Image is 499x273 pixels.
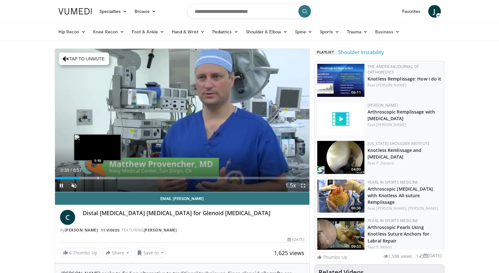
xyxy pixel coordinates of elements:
[55,179,68,192] button: Pause
[376,160,394,166] a: P. Denard
[58,8,92,14] img: VuMedi Logo
[368,218,418,223] a: PEARL in Sports Medicine
[55,192,310,205] a: Email [PERSON_NAME]
[317,103,364,136] img: video_placeholder_short.svg
[60,248,100,258] a: 6 Thumbs Up
[317,64,364,97] a: 06:11
[55,25,90,38] a: Hip Recon
[208,25,242,38] a: Pediatrics
[368,82,441,88] div: Feat.
[187,4,313,19] input: Search topics, interventions
[368,206,441,211] div: Feat.
[83,210,305,217] h4: Distal [MEDICAL_DATA] [MEDICAL_DATA] for Glenoid [MEDICAL_DATA]
[89,25,128,38] a: Knee Recon
[287,237,304,242] div: [DATE]
[134,248,166,258] button: Save to
[343,25,372,38] a: Trauma
[69,250,72,256] span: 6
[424,252,442,259] li: [DATE]
[314,252,350,262] a: Thumbs Up
[416,253,419,259] span: 1
[338,48,384,56] a: Shoulder Instability
[317,180,364,213] a: 06:36
[297,179,309,192] button: Fullscreen
[368,141,430,146] a: [US_STATE] Shoulder Institute
[144,227,177,233] a: [PERSON_NAME]
[349,244,363,249] span: 09:53
[131,5,160,18] a: Browse
[317,141,364,174] a: 04:09
[96,5,131,18] a: Specialties
[128,25,168,38] a: Foot & Ankle
[61,168,69,173] span: 0:39
[384,253,412,260] li: 1,598 views
[368,103,398,108] a: [PERSON_NAME]
[317,218,364,251] img: 32993678-a1de-4cc3-8951-06c516818db1.150x105_q85_crop-smart_upscale.jpg
[368,122,441,128] div: Feat.
[376,206,407,211] a: [PERSON_NAME],
[368,244,441,250] div: Feat.
[65,227,98,233] a: [PERSON_NAME]
[59,53,109,65] button: Tap to unmute
[317,218,364,251] a: 09:53
[376,122,406,127] a: [PERSON_NAME]
[71,168,72,173] span: /
[103,248,132,258] button: Share
[368,147,421,160] a: Knotless Remlissage and [MEDICAL_DATA]
[368,64,419,75] a: The American Journal of Orthopedics
[368,160,441,166] div: Feat.
[376,82,406,88] a: [PERSON_NAME]
[274,249,304,257] span: 1,625 views
[168,25,208,38] a: Hand & Wrist
[55,177,310,179] div: Progress Bar
[74,134,121,161] img: image.jpeg
[368,109,435,121] a: Arthroscopic Remplissage with [MEDICAL_DATA]
[349,205,363,211] span: 06:36
[398,5,424,18] a: Favorites
[60,227,305,233] div: By FEATURING
[349,167,363,172] span: 04:09
[349,90,363,95] span: 06:11
[314,49,336,55] span: Playlist
[428,5,441,18] a: J
[368,186,433,205] a: Arthroscopic [MEDICAL_DATA] with Knotless All-suture Remplissage
[368,76,441,82] a: Knotless Remplissage: How I do it
[371,25,403,38] a: Business
[68,179,80,192] button: Unmute
[60,210,75,225] a: C
[316,25,343,38] a: Sports
[55,49,310,192] video-js: Video Player
[284,179,297,192] button: Playback Rate
[376,244,392,250] a: P. Millett
[408,206,438,211] a: [PERSON_NAME]
[73,168,82,173] span: 6:57
[317,64,364,97] img: 7447c5c3-9ee2-4995-afbb-27d4b6afab3b.150x105_q85_crop-smart_upscale.jpg
[368,224,429,243] a: Arthroscopic Pearls Using Knotless Suture Anchors for Labral Repair
[291,25,316,38] a: Spine
[317,180,364,213] img: f6e0f38b-b732-4b87-8d37-d6e08e686e13.150x105_q85_crop-smart_upscale.jpg
[99,227,122,233] a: 11 Videos
[242,25,291,38] a: Shoulder & Elbow
[368,180,418,185] a: PEARL in Sports Medicine
[317,141,364,174] img: f0824d9a-1708-40fb-bc23-91fc51e9a0d1.150x105_q85_crop-smart_upscale.jpg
